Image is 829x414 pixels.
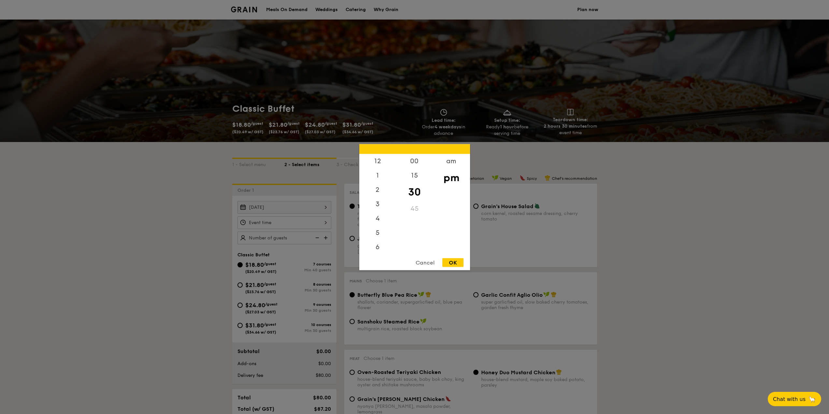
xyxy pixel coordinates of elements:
[359,225,396,240] div: 5
[396,168,433,182] div: 15
[396,182,433,201] div: 30
[359,197,396,211] div: 3
[359,182,396,197] div: 2
[773,396,806,402] span: Chat with us
[442,258,464,267] div: OK
[396,154,433,168] div: 00
[359,154,396,168] div: 12
[768,392,821,406] button: Chat with us🦙
[433,154,470,168] div: am
[359,240,396,254] div: 6
[409,258,441,267] div: Cancel
[359,211,396,225] div: 4
[396,201,433,216] div: 45
[808,395,816,403] span: 🦙
[433,168,470,187] div: pm
[359,168,396,182] div: 1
